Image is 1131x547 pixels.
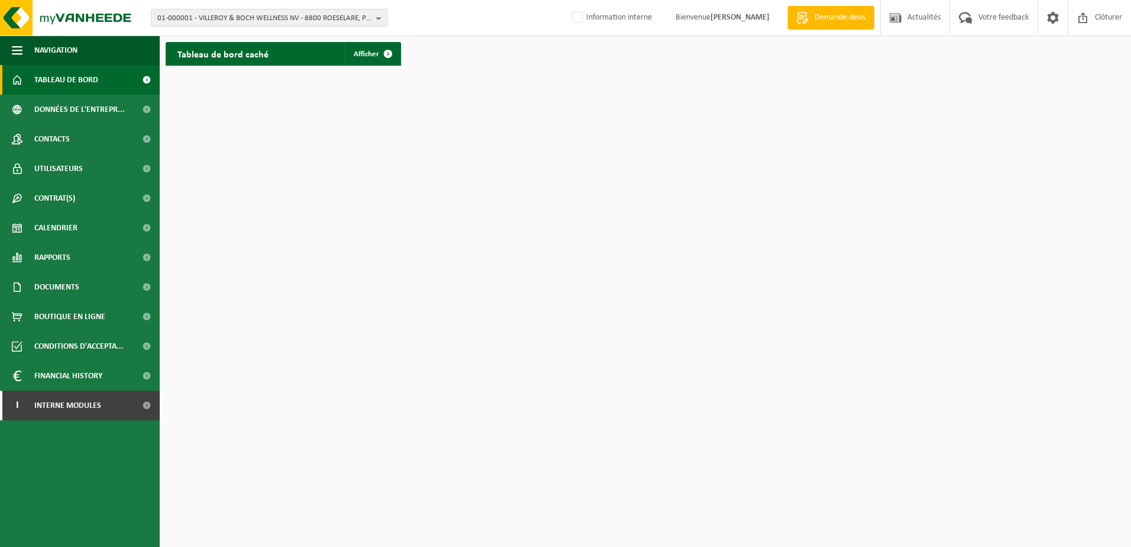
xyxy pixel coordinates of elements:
[34,361,102,391] span: Financial History
[344,42,400,66] a: Afficher
[157,9,371,27] span: 01-000001 - VILLEROY & BOCH WELLNESS NV - 8800 ROESELARE, POPULIERSTRAAT 1
[34,154,83,184] span: Utilisateurs
[151,9,387,27] button: 01-000001 - VILLEROY & BOCH WELLNESS NV - 8800 ROESELARE, POPULIERSTRAAT 1
[354,50,379,58] span: Afficher
[787,6,874,30] a: Demande devis
[166,42,280,65] h2: Tableau de bord caché
[710,13,770,22] strong: [PERSON_NAME]
[34,272,79,302] span: Documents
[34,391,101,420] span: Interne modules
[12,391,22,420] span: I
[570,9,652,27] label: Information interne
[34,65,98,95] span: Tableau de bord
[812,12,868,24] span: Demande devis
[34,95,125,124] span: Données de l'entrepr...
[34,213,77,243] span: Calendrier
[34,36,77,65] span: Navigation
[34,124,70,154] span: Contacts
[34,332,124,361] span: Conditions d'accepta...
[34,243,70,272] span: Rapports
[34,184,75,213] span: Contrat(s)
[34,302,105,332] span: Boutique en ligne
